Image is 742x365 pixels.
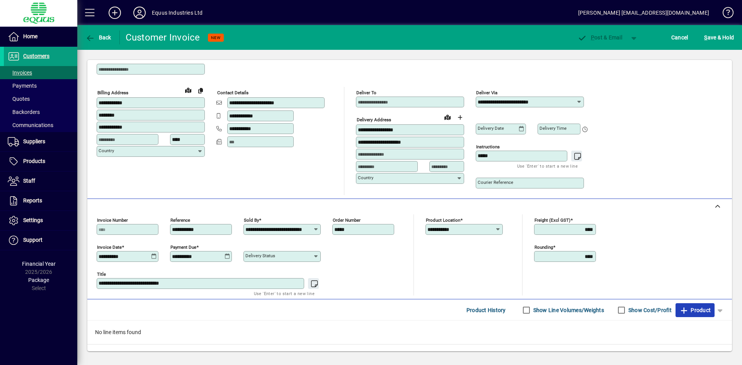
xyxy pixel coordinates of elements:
[441,111,454,123] a: View on map
[578,7,709,19] div: [PERSON_NAME] [EMAIL_ADDRESS][DOMAIN_NAME]
[97,244,122,250] mat-label: Invoice date
[627,306,672,314] label: Show Cost/Profit
[254,289,315,298] mat-hint: Use 'Enter' to start a new line
[702,31,736,44] button: Save & Hold
[577,34,622,41] span: ost & Email
[676,303,715,317] button: Product
[669,31,690,44] button: Cancel
[333,217,361,223] mat-label: Order number
[356,90,376,95] mat-label: Deliver To
[426,217,460,223] mat-label: Product location
[4,79,77,92] a: Payments
[679,304,711,316] span: Product
[170,244,196,250] mat-label: Payment due
[8,122,53,128] span: Communications
[4,119,77,132] a: Communications
[466,304,506,316] span: Product History
[4,191,77,211] a: Reports
[126,31,200,44] div: Customer Invoice
[717,2,732,27] a: Knowledge Base
[478,126,504,131] mat-label: Delivery date
[23,33,37,39] span: Home
[8,96,30,102] span: Quotes
[102,6,127,20] button: Add
[4,27,77,46] a: Home
[534,217,570,223] mat-label: Freight (excl GST)
[476,144,500,149] mat-label: Instructions
[476,90,497,95] mat-label: Deliver via
[4,105,77,119] a: Backorders
[4,132,77,151] a: Suppliers
[211,35,221,40] span: NEW
[671,31,688,44] span: Cancel
[574,31,626,44] button: Post & Email
[4,211,77,230] a: Settings
[8,109,40,115] span: Backorders
[23,237,43,243] span: Support
[704,34,707,41] span: S
[170,217,190,223] mat-label: Reference
[4,92,77,105] a: Quotes
[454,111,466,124] button: Choose address
[245,253,275,258] mat-label: Delivery status
[4,152,77,171] a: Products
[194,84,207,97] button: Copy to Delivery address
[77,31,120,44] app-page-header-button: Back
[85,34,111,41] span: Back
[517,161,578,170] mat-hint: Use 'Enter' to start a new line
[83,31,113,44] button: Back
[704,31,734,44] span: ave & Hold
[23,197,42,204] span: Reports
[152,7,203,19] div: Equus Industries Ltd
[478,180,513,185] mat-label: Courier Reference
[244,217,259,223] mat-label: Sold by
[97,217,128,223] mat-label: Invoice number
[8,70,32,76] span: Invoices
[23,158,45,164] span: Products
[182,84,194,96] a: View on map
[539,126,567,131] mat-label: Delivery time
[532,306,604,314] label: Show Line Volumes/Weights
[127,6,152,20] button: Profile
[591,34,594,41] span: P
[87,321,732,344] div: No line items found
[23,138,45,144] span: Suppliers
[4,66,77,79] a: Invoices
[358,175,373,180] mat-label: Country
[23,53,49,59] span: Customers
[4,171,77,191] a: Staff
[534,244,553,250] mat-label: Rounding
[99,148,114,153] mat-label: Country
[97,272,106,277] mat-label: Title
[4,231,77,250] a: Support
[8,83,37,89] span: Payments
[22,261,56,267] span: Financial Year
[463,303,509,317] button: Product History
[23,217,43,223] span: Settings
[28,277,49,283] span: Package
[23,178,35,184] span: Staff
